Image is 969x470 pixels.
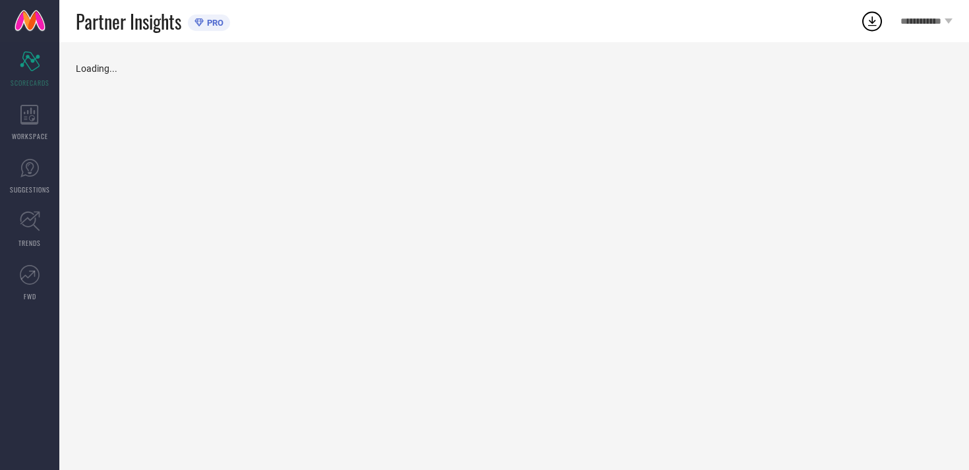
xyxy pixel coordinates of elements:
span: Partner Insights [76,8,181,35]
span: PRO [204,18,223,28]
div: Open download list [860,9,884,33]
span: TRENDS [18,238,41,248]
span: SUGGESTIONS [10,185,50,194]
span: SCORECARDS [11,78,49,88]
span: WORKSPACE [12,131,48,141]
span: Loading... [76,63,117,74]
span: FWD [24,291,36,301]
